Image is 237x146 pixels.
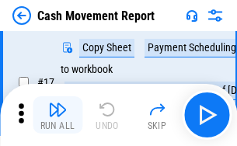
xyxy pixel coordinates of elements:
[186,9,198,22] img: Support
[194,103,219,127] img: Main button
[40,121,75,130] div: Run All
[79,39,134,57] div: Copy Sheet
[61,64,113,75] div: to workbook
[37,76,54,89] span: # 17
[37,9,155,23] div: Cash Movement Report
[33,96,82,134] button: Run All
[206,6,225,25] img: Settings menu
[148,121,167,130] div: Skip
[148,100,166,119] img: Skip
[12,6,31,25] img: Back
[48,100,67,119] img: Run All
[132,96,182,134] button: Skip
